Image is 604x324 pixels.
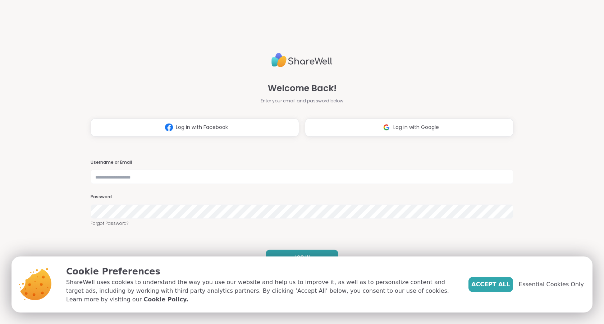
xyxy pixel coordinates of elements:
[271,50,333,70] img: ShareWell Logo
[294,254,310,260] span: LOG IN
[305,119,513,136] button: Log in with Google
[471,280,510,289] span: Accept All
[91,194,513,200] h3: Password
[66,278,457,304] p: ShareWell uses cookies to understand the way you use our website and help us to improve it, as we...
[162,121,176,134] img: ShareWell Logomark
[393,124,439,131] span: Log in with Google
[91,119,299,136] button: Log in with Facebook
[468,277,513,292] button: Accept All
[261,98,343,104] span: Enter your email and password below
[266,250,338,265] button: LOG IN
[268,82,337,95] span: Welcome Back!
[91,159,513,166] h3: Username or Email
[143,295,188,304] a: Cookie Policy.
[176,124,228,131] span: Log in with Facebook
[519,280,584,289] span: Essential Cookies Only
[380,121,393,134] img: ShareWell Logomark
[66,265,457,278] p: Cookie Preferences
[91,220,513,227] a: Forgot Password?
